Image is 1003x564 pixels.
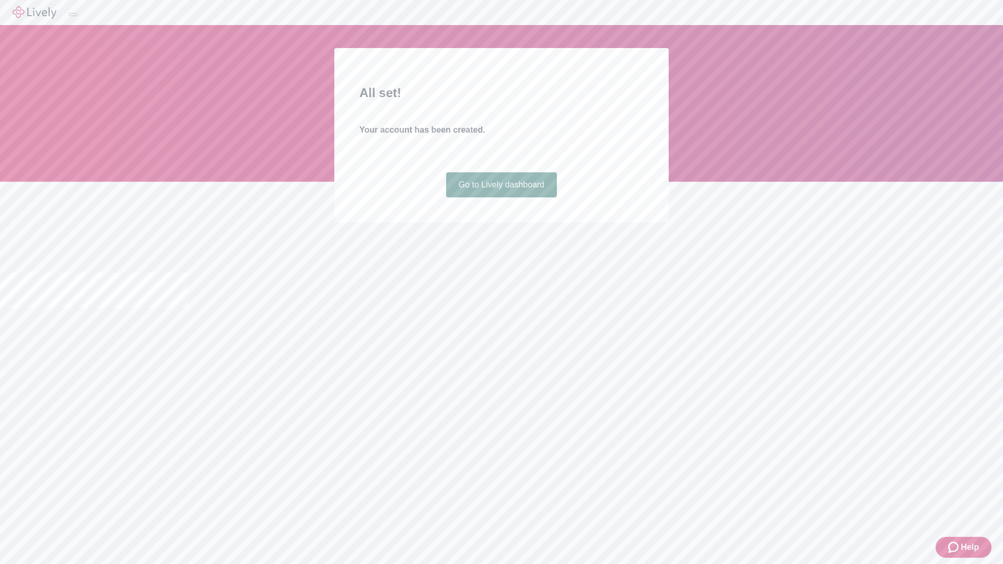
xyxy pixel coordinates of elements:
[359,124,644,136] h4: Your account has been created.
[936,537,992,558] button: Zendesk support iconHelp
[961,541,979,554] span: Help
[13,6,56,19] img: Lively
[359,84,644,102] h2: All set!
[948,541,961,554] svg: Zendesk support icon
[69,13,77,16] button: Log out
[446,172,557,197] a: Go to Lively dashboard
